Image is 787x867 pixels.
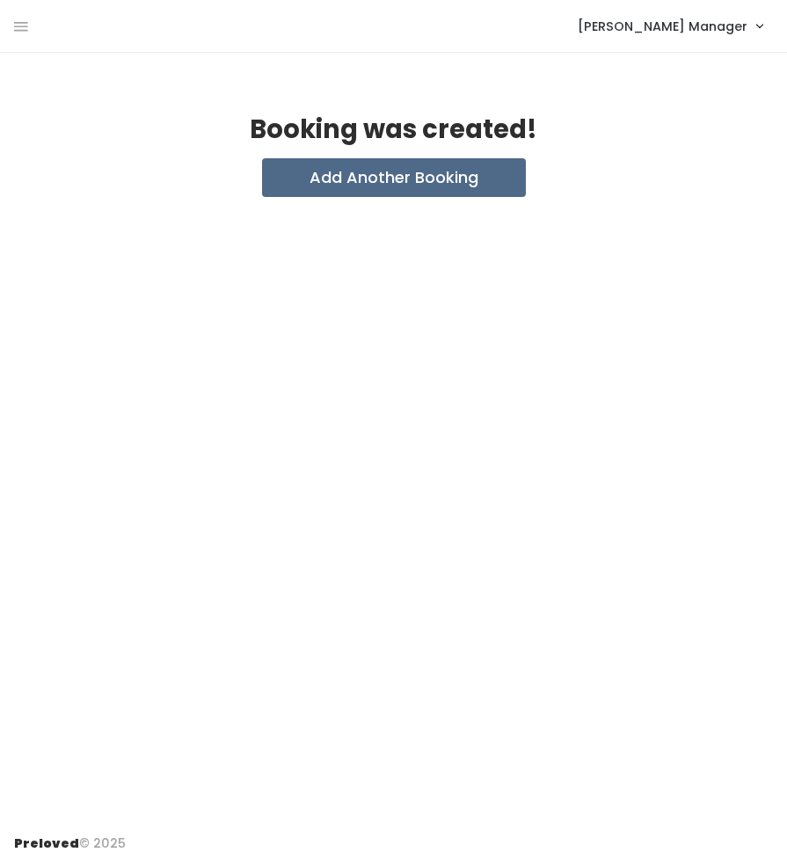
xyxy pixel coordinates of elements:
[14,820,126,853] div: © 2025
[14,834,79,852] span: Preloved
[560,7,780,45] a: [PERSON_NAME] Manager
[250,116,537,144] h2: Booking was created!
[578,17,747,36] span: [PERSON_NAME] Manager
[262,158,526,197] button: Add Another Booking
